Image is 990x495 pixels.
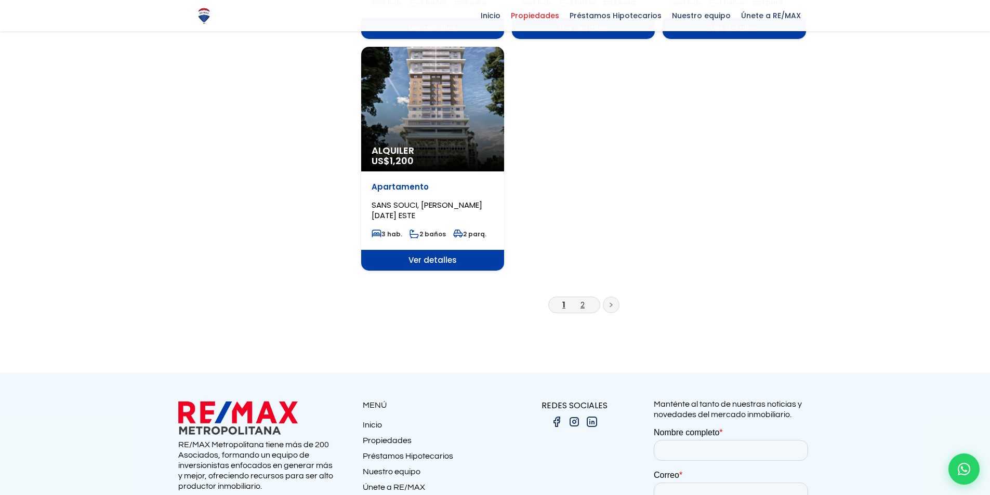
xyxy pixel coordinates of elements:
[363,435,495,451] a: Propiedades
[363,399,495,412] p: MENÚ
[361,47,504,271] a: Alquiler US$1,200 Apartamento SANS SOUCI, [PERSON_NAME][DATE] ESTE 3 hab. 2 baños 2 parq. Ver det...
[361,250,504,271] span: Ver detalles
[550,416,563,428] img: facebook.png
[586,416,598,428] img: linkedin.png
[654,399,812,420] p: Manténte al tanto de nuestras noticias y novedades del mercado inmobiliario.
[363,451,495,466] a: Préstamos Hipotecarios
[580,299,585,310] a: 2
[178,439,337,491] p: RE/MAX Metropolitana tiene más de 200 Asociados, formando un equipo de inversionistas enfocados e...
[564,8,667,23] span: Préstamos Hipotecarios
[736,8,806,23] span: Únete a RE/MAX
[506,8,564,23] span: Propiedades
[195,7,213,25] img: Logo de REMAX
[495,399,654,412] p: REDES SOCIALES
[372,145,494,156] span: Alquiler
[568,416,580,428] img: instagram.png
[363,466,495,482] a: Nuestro equipo
[410,230,446,238] span: 2 baños
[363,420,495,435] a: Inicio
[372,154,414,167] span: US$
[372,230,402,238] span: 3 hab.
[667,8,736,23] span: Nuestro equipo
[372,199,482,221] span: SANS SOUCI, [PERSON_NAME][DATE] ESTE
[453,230,486,238] span: 2 parq.
[178,399,298,437] img: remax metropolitana logo
[390,154,414,167] span: 1,200
[476,8,506,23] span: Inicio
[372,182,494,192] p: Apartamento
[562,299,565,310] a: 1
